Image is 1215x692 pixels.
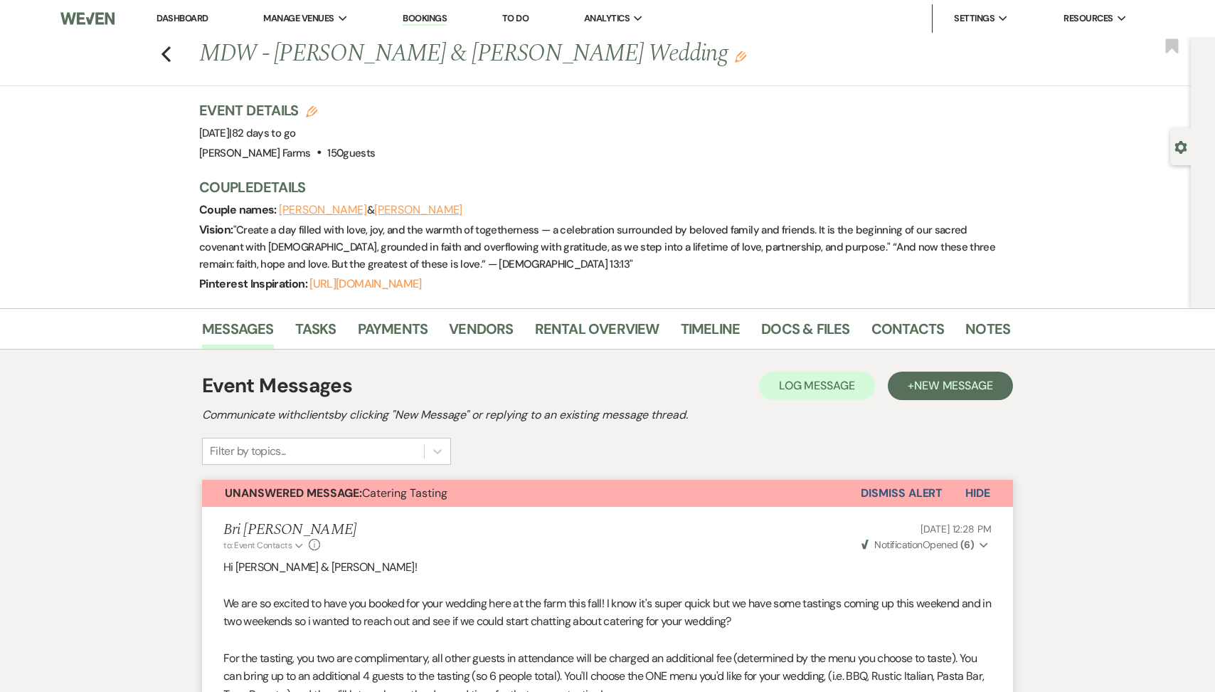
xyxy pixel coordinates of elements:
[960,538,974,551] strong: ( 6 )
[199,222,233,237] span: Vision:
[1063,11,1113,26] span: Resources
[871,318,945,349] a: Contacts
[202,407,1013,424] h2: Communicate with clients by clicking "New Message" or replying to an existing message thread.
[202,480,861,507] button: Unanswered Message:Catering Tasting
[199,177,996,197] h3: Couple Details
[327,146,375,160] span: 150 guests
[779,378,855,393] span: Log Message
[232,126,296,140] span: 82 days to go
[199,276,309,291] span: Pinterest Inspiration:
[759,372,875,400] button: Log Message
[535,318,659,349] a: Rental Overview
[223,539,305,552] button: to: Event Contacts
[199,37,837,71] h1: MDW - [PERSON_NAME] & [PERSON_NAME] Wedding
[202,371,352,401] h1: Event Messages
[735,50,746,63] button: Edit
[279,203,462,217] span: &
[965,486,990,500] span: Hide
[199,202,279,217] span: Couple names:
[861,538,974,551] span: Opened
[199,146,311,160] span: [PERSON_NAME] Farms
[229,126,295,140] span: |
[199,100,375,120] h3: Event Details
[681,318,741,349] a: Timeline
[295,318,336,349] a: Tasks
[199,223,995,271] span: " Create a day filled with love, joy, and the warmth of togetherness — a celebration surrounded b...
[965,318,1010,349] a: Notes
[920,523,992,535] span: [DATE] 12:28 PM
[223,596,991,629] span: We are so excited to have you booked for your wedding here at the farm this fall! I know it's sup...
[861,480,943,507] button: Dismiss Alert
[761,318,849,349] a: Docs & Files
[223,540,292,551] span: to: Event Contacts
[225,486,362,500] strong: Unanswered Message:
[358,318,428,349] a: Payments
[1174,140,1187,153] button: Open lead details
[874,538,922,551] span: Notification
[374,204,462,216] button: [PERSON_NAME]
[502,12,529,24] a: To Do
[210,443,286,460] div: Filter by topics...
[309,276,421,291] a: [URL][DOMAIN_NAME]
[914,378,993,393] span: New Message
[202,318,274,349] a: Messages
[156,12,208,24] a: Dashboard
[888,372,1013,400] button: +New Message
[954,11,994,26] span: Settings
[584,11,630,26] span: Analytics
[403,12,447,26] a: Bookings
[223,521,357,539] h5: Bri [PERSON_NAME]
[943,480,1013,507] button: Hide
[223,560,417,575] span: Hi [PERSON_NAME] & [PERSON_NAME]!
[263,11,334,26] span: Manage Venues
[199,126,295,140] span: [DATE]
[60,4,115,33] img: Weven Logo
[449,318,513,349] a: Vendors
[279,204,367,216] button: [PERSON_NAME]
[859,538,992,552] button: NotificationOpened (6)
[225,486,447,500] span: Catering Tasting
